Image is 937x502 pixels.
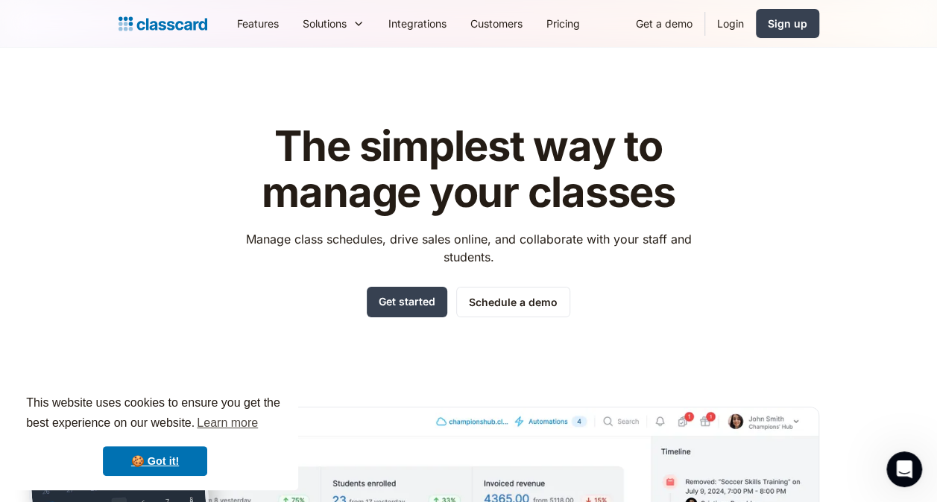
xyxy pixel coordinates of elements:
[756,9,819,38] a: Sign up
[225,7,291,40] a: Features
[458,7,534,40] a: Customers
[291,7,376,40] div: Solutions
[456,287,570,317] a: Schedule a demo
[376,7,458,40] a: Integrations
[103,446,207,476] a: dismiss cookie message
[232,124,705,215] h1: The simplest way to manage your classes
[367,287,447,317] a: Get started
[232,230,705,266] p: Manage class schedules, drive sales online, and collaborate with your staff and students.
[12,380,298,490] div: cookieconsent
[768,16,807,31] div: Sign up
[886,451,922,487] iframe: Intercom live chat
[26,394,284,434] span: This website uses cookies to ensure you get the best experience on our website.
[119,13,207,34] a: home
[624,7,704,40] a: Get a demo
[534,7,592,40] a: Pricing
[195,412,260,434] a: learn more about cookies
[303,16,347,31] div: Solutions
[705,7,756,40] a: Login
